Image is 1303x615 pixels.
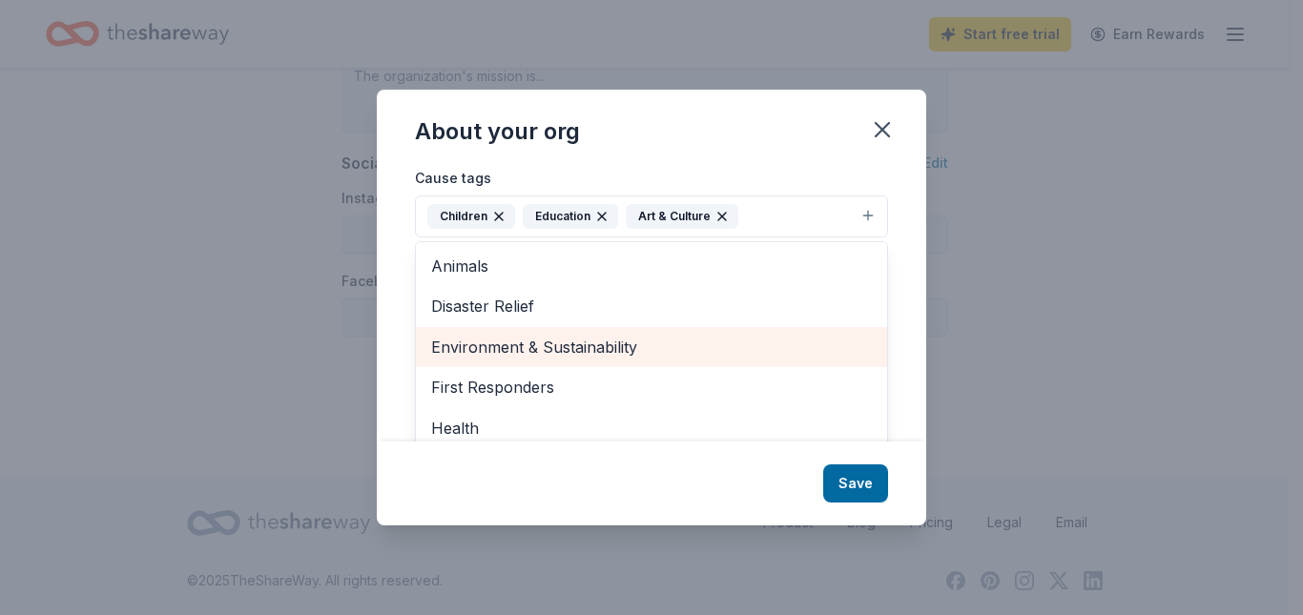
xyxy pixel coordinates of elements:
[431,375,872,400] span: First Responders
[427,204,515,229] div: Children
[431,335,872,359] span: Environment & Sustainability
[523,204,618,229] div: Education
[431,254,872,278] span: Animals
[415,241,888,470] div: ChildrenEducationArt & Culture
[431,416,872,441] span: Health
[431,294,872,318] span: Disaster Relief
[415,195,888,237] button: ChildrenEducationArt & Culture
[626,204,738,229] div: Art & Culture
